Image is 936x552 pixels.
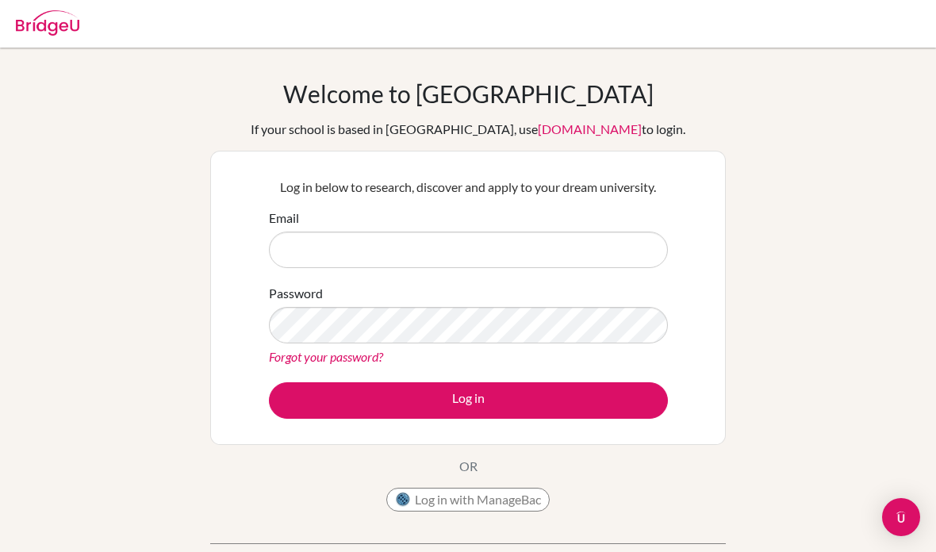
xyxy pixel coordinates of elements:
label: Password [269,284,323,303]
label: Email [269,209,299,228]
div: Open Intercom Messenger [882,498,920,536]
p: Log in below to research, discover and apply to your dream university. [269,178,668,197]
button: Log in [269,382,668,419]
img: Bridge-U [16,10,79,36]
div: If your school is based in [GEOGRAPHIC_DATA], use to login. [251,120,685,139]
a: [DOMAIN_NAME] [538,121,642,136]
button: Log in with ManageBac [386,488,550,512]
h1: Welcome to [GEOGRAPHIC_DATA] [283,79,654,108]
a: Forgot your password? [269,349,383,364]
p: OR [459,457,478,476]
